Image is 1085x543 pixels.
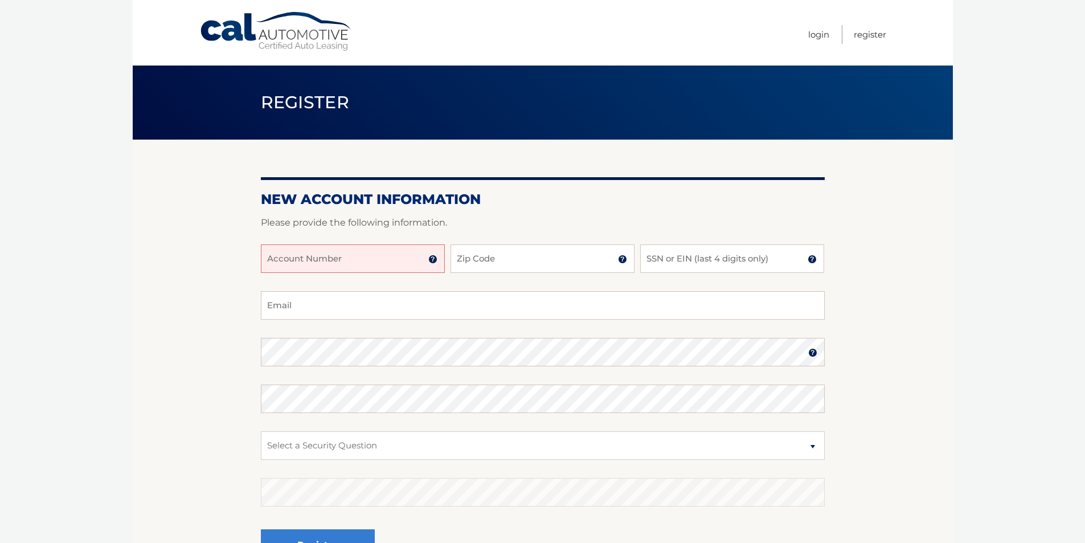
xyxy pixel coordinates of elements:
input: Email [261,291,825,320]
img: tooltip.svg [618,255,627,264]
img: tooltip.svg [808,255,817,264]
a: Cal Automotive [199,11,353,52]
span: Register [261,92,350,113]
a: Register [854,25,886,44]
input: SSN or EIN (last 4 digits only) [640,244,824,273]
input: Account Number [261,244,445,273]
img: tooltip.svg [428,255,437,264]
h2: New Account Information [261,191,825,208]
input: Zip Code [451,244,634,273]
a: Login [808,25,829,44]
img: tooltip.svg [808,348,817,357]
p: Please provide the following information. [261,215,825,231]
